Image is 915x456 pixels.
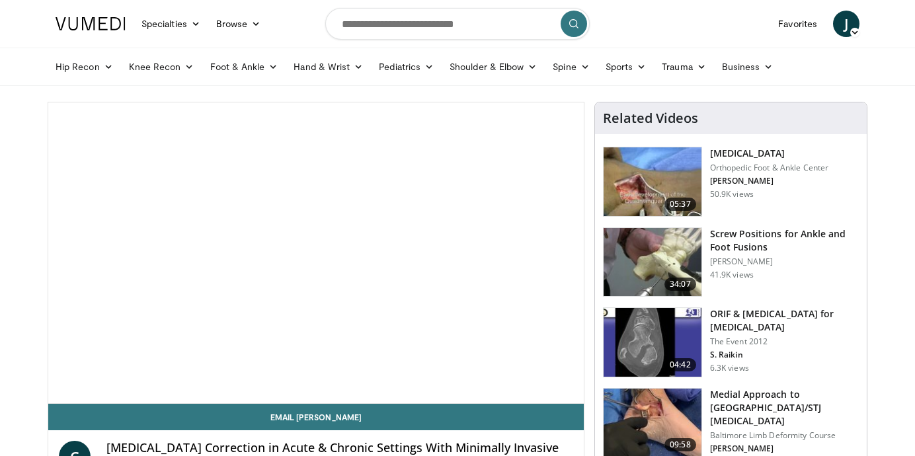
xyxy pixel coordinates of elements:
[598,54,655,80] a: Sports
[664,358,696,371] span: 04:42
[56,17,126,30] img: VuMedi Logo
[442,54,545,80] a: Shoulder & Elbow
[710,163,829,173] p: Orthopedic Foot & Ankle Center
[664,198,696,211] span: 05:37
[710,227,859,254] h3: Screw Positions for Ankle and Foot Fusions
[710,189,754,200] p: 50.9K views
[710,443,859,454] p: [PERSON_NAME]
[710,388,859,428] h3: Medial Approach to [GEOGRAPHIC_DATA]/STJ [MEDICAL_DATA]
[603,110,698,126] h4: Related Videos
[710,270,754,280] p: 41.9K views
[604,147,701,216] img: 545635_3.png.150x105_q85_crop-smart_upscale.jpg
[710,363,749,373] p: 6.3K views
[325,8,590,40] input: Search topics, interventions
[208,11,269,37] a: Browse
[604,308,701,377] img: E-HI8y-Omg85H4KX4xMDoxOmtxOwKG7D_4.150x105_q85_crop-smart_upscale.jpg
[770,11,825,37] a: Favorites
[710,176,829,186] p: [PERSON_NAME]
[121,54,202,80] a: Knee Recon
[664,278,696,291] span: 34:07
[545,54,597,80] a: Spine
[48,102,584,404] video-js: Video Player
[710,147,829,160] h3: [MEDICAL_DATA]
[48,54,121,80] a: Hip Recon
[833,11,859,37] a: J
[202,54,286,80] a: Foot & Ankle
[654,54,714,80] a: Trauma
[710,256,859,267] p: [PERSON_NAME]
[603,307,859,377] a: 04:42 ORIF & [MEDICAL_DATA] for [MEDICAL_DATA] The Event 2012 S. Raikin 6.3K views
[710,307,859,334] h3: ORIF & [MEDICAL_DATA] for [MEDICAL_DATA]
[664,438,696,451] span: 09:58
[604,228,701,297] img: 67572_0000_3.png.150x105_q85_crop-smart_upscale.jpg
[603,147,859,217] a: 05:37 [MEDICAL_DATA] Orthopedic Foot & Ankle Center [PERSON_NAME] 50.9K views
[603,227,859,297] a: 34:07 Screw Positions for Ankle and Foot Fusions [PERSON_NAME] 41.9K views
[710,336,859,347] p: The Event 2012
[371,54,442,80] a: Pediatrics
[286,54,371,80] a: Hand & Wrist
[714,54,781,80] a: Business
[48,404,584,430] a: Email [PERSON_NAME]
[134,11,208,37] a: Specialties
[710,350,859,360] p: S. Raikin
[710,430,859,441] p: Baltimore Limb Deformity Course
